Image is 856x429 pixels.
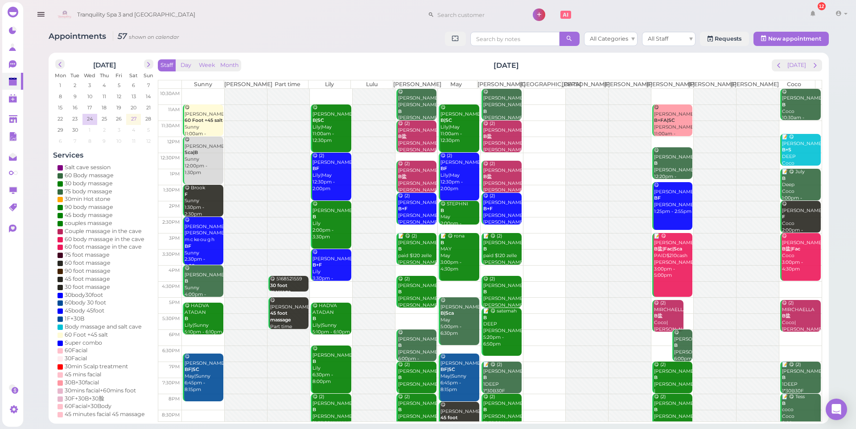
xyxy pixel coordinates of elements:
[113,31,179,41] i: 57
[65,315,84,323] div: 1F+30B
[654,362,692,414] div: 😋 (2) [PERSON_NAME] [PERSON_NAME] |[PERSON_NAME] 7:00pm - 8:00pm
[185,243,191,249] b: BF
[398,407,402,412] b: B
[312,153,351,192] div: 😋 (2) [PERSON_NAME] Lily|May 12:30pm - 2:00pm
[71,126,79,134] span: 30
[65,235,144,243] div: 60 body massage in the cave
[270,283,291,295] b: 30 foot massage
[101,115,108,123] span: 25
[88,126,91,134] span: 1
[162,348,180,354] span: 6:30pm
[65,418,99,426] div: 30F+30facial
[270,276,309,315] div: 😋 5168521559 Part time 4:20pm - 4:50pm
[782,233,821,272] div: 😋 [PERSON_NAME] Coco 3:00pm - 4:30pm
[162,283,180,289] span: 4:30pm
[65,203,113,211] div: 90 body massage
[440,166,447,171] b: BF
[313,407,316,412] b: B
[73,92,78,100] span: 9
[58,81,62,89] span: 1
[102,126,107,134] span: 2
[440,208,444,213] b: B
[65,395,104,403] div: 30F+30B+30脸
[782,313,790,319] b: B盐
[162,219,180,225] span: 2:30pm
[312,346,351,385] div: 😋 [PERSON_NAME] Lily 6:30pm - 8:00pm
[144,115,152,123] span: 28
[270,297,309,337] div: 😋 [PERSON_NAME] Part time 5:00pm
[782,246,800,252] b: B盐|Fac
[185,150,198,155] b: Sca|B
[93,59,116,69] h2: [DATE]
[87,81,92,89] span: 3
[185,117,222,123] b: 60 Foot +45 salt
[65,291,103,299] div: 30body30foot
[826,399,847,420] div: Open Intercom Messenger
[483,407,487,412] b: B
[440,310,454,316] b: B|Sca
[145,104,152,112] span: 21
[654,147,692,187] div: 😋 [PERSON_NAME] [PERSON_NAME] 12:20pm - 1:20pm
[398,206,407,212] b: B+F
[398,362,436,414] div: 😋 (2) [PERSON_NAME] [PERSON_NAME] |[PERSON_NAME] 7:00pm - 8:00pm
[483,233,522,286] div: 📝 😋 (2) [PERSON_NAME] paid $120 zelle [PERSON_NAME]|[PERSON_NAME] 3:00pm - 4:00pm
[218,59,241,71] button: Month
[163,187,180,193] span: 1:30pm
[398,276,436,322] div: 😋 (2) [PERSON_NAME] [PERSON_NAME]|[PERSON_NAME] 4:20pm - 5:20pm
[86,92,93,100] span: 10
[440,415,461,427] b: 45 foot massage
[312,249,351,288] div: 😋 [PERSON_NAME] Lily 3:30pm - 4:30pm
[313,117,324,123] b: B|SC
[65,243,142,251] div: 60 foot massage in the cave
[116,92,122,100] span: 12
[65,331,108,339] div: 60 Foot +45 salt
[86,115,94,123] span: 24
[782,214,785,220] b: F
[398,329,436,369] div: 😋 [PERSON_NAME] [PERSON_NAME] 6:00pm - 7:00pm
[654,233,692,279] div: 📝 😋 [PERSON_NAME] PAID$210cash [PERSON_NAME] 3:00pm - 5:00pm
[146,126,151,134] span: 5
[144,72,153,79] span: Sun
[440,201,479,233] div: 😋 STEPHNI May 2:00pm - 2:45pm
[654,160,658,166] b: B
[398,193,436,239] div: 😋 (2) [PERSON_NAME] [PERSON_NAME]|[PERSON_NAME] 1:45pm - 2:45pm
[55,59,65,69] button: prev
[483,308,522,347] div: 📝 😋 satemah DEEP [PERSON_NAME] 5:20pm - 6:50pm
[115,115,123,123] span: 26
[393,80,435,88] th: [PERSON_NAME]
[646,80,688,88] th: [PERSON_NAME]
[57,104,63,112] span: 15
[753,32,829,46] button: New appointment
[224,80,267,88] th: [PERSON_NAME]
[483,174,492,179] b: B盐
[117,81,121,89] span: 5
[117,126,121,134] span: 3
[86,104,93,112] span: 17
[65,259,111,267] div: 60 foot massage
[129,34,179,40] small: shown on calendar
[782,147,791,153] b: B+S
[131,126,136,134] span: 4
[483,315,487,321] b: B
[184,185,223,217] div: 😋 Brook Sunny 1:30pm - 2:30pm
[688,80,731,88] th: [PERSON_NAME]
[162,412,180,418] span: 8:30pm
[169,396,180,402] span: 8pm
[65,323,142,331] div: Body massage and salt cave
[169,267,180,273] span: 4pm
[53,151,156,159] h4: Services
[169,203,180,209] span: 2pm
[65,171,114,179] div: 60 Body massage
[440,104,479,144] div: 😋 [PERSON_NAME] Lily|May 11:00am - 12:30pm
[169,332,180,337] span: 6pm
[162,251,180,257] span: 3:30pm
[167,139,180,145] span: 12pm
[65,267,111,275] div: 90 foot massage
[65,387,136,395] div: 30mins facial+60mins foot
[313,214,316,220] b: B
[654,104,692,144] div: 😋 [PERSON_NAME] [PERSON_NAME] 11:00am - 12:00pm
[131,137,136,145] span: 11
[65,195,111,203] div: 30min Hot stone
[398,121,436,167] div: 😋 (2) [PERSON_NAME] [PERSON_NAME]|[PERSON_NAME] 11:30am - 12:30pm
[654,313,663,319] b: B盐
